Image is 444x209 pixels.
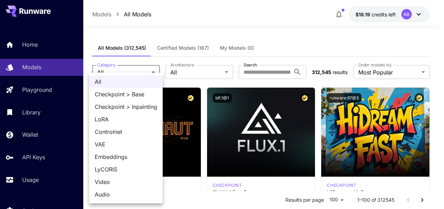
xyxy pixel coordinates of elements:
span: Checkpoint > Inpainting [95,103,157,111]
span: Checkpoint > Base [95,90,157,98]
span: Audio [95,190,157,199]
span: LoRA [95,115,157,123]
span: All [95,78,157,86]
span: LyCORIS [95,165,157,174]
span: Video [95,178,157,186]
span: Controlnet [95,128,157,136]
span: VAE [95,140,157,148]
span: Embeddings [95,153,157,161]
